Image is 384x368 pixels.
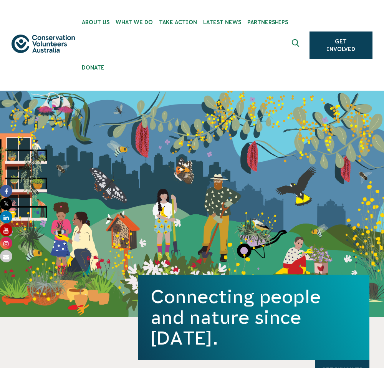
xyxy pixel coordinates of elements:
[116,19,153,25] span: What We Do
[151,286,357,348] h1: Connecting people and nature since [DATE].
[82,19,109,25] span: About Us
[203,19,241,25] span: Latest News
[82,65,104,71] span: Donate
[310,31,372,59] a: Get Involved
[247,19,288,25] span: Partnerships
[12,35,75,53] img: logo.svg
[287,36,306,55] button: Expand search box Close search box
[159,19,197,25] span: Take Action
[291,39,301,51] span: Expand search box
